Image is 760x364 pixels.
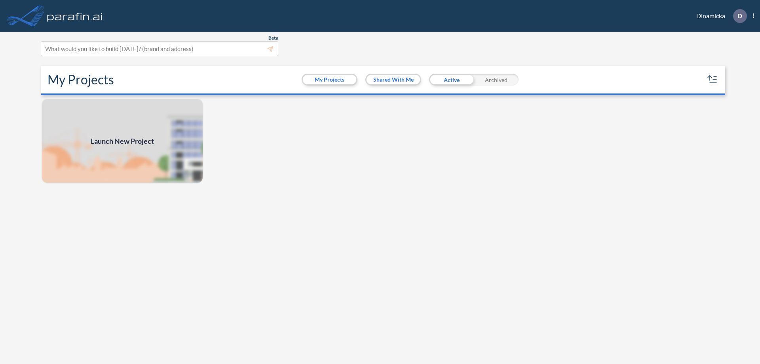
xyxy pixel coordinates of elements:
[684,9,754,23] div: Dinamicka
[367,75,420,84] button: Shared With Me
[46,8,104,24] img: logo
[41,98,203,184] img: add
[91,136,154,147] span: Launch New Project
[41,98,203,184] a: Launch New Project
[268,35,278,41] span: Beta
[737,12,742,19] p: D
[706,73,719,86] button: sort
[474,74,519,86] div: Archived
[429,74,474,86] div: Active
[47,72,114,87] h2: My Projects
[303,75,356,84] button: My Projects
